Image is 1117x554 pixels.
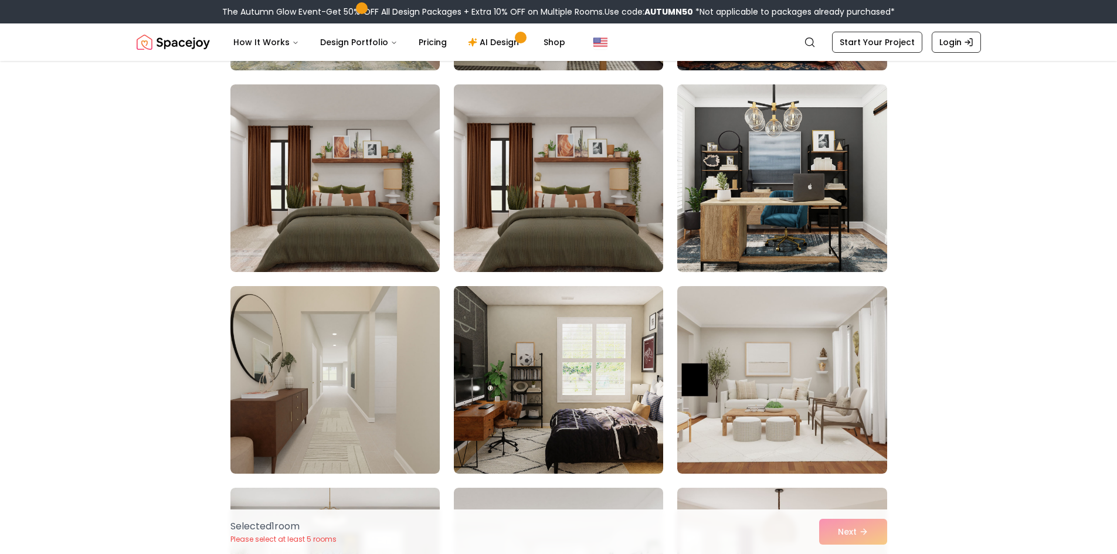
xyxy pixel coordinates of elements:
[230,84,440,272] img: Room room-40
[222,6,895,18] div: The Autumn Glow Event-Get 50% OFF All Design Packages + Extra 10% OFF on Multiple Rooms.
[459,30,532,54] a: AI Design
[677,84,887,272] img: Room room-42
[230,286,440,474] img: Room room-43
[593,35,607,49] img: United States
[534,30,575,54] a: Shop
[311,30,407,54] button: Design Portfolio
[137,30,210,54] a: Spacejoy
[932,32,981,53] a: Login
[605,6,693,18] span: Use code:
[137,30,210,54] img: Spacejoy Logo
[644,6,693,18] b: AUTUMN50
[449,80,668,277] img: Room room-41
[224,30,308,54] button: How It Works
[230,535,337,544] p: Please select at least 5 rooms
[677,286,887,474] img: Room room-45
[454,286,663,474] img: Room room-44
[693,6,895,18] span: *Not applicable to packages already purchased*
[832,32,922,53] a: Start Your Project
[137,23,981,61] nav: Global
[230,519,337,533] p: Selected 1 room
[224,30,575,54] nav: Main
[409,30,456,54] a: Pricing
